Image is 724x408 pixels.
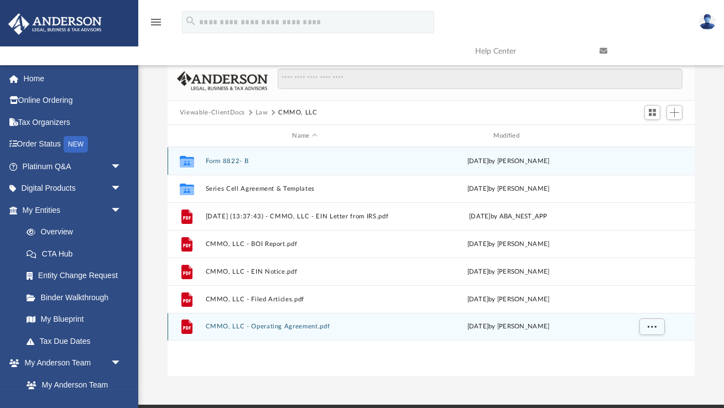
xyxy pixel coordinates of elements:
[409,322,607,332] div: [DATE] by [PERSON_NAME]
[409,239,607,249] div: [DATE] by [PERSON_NAME]
[205,240,404,248] button: CMMO, LLC - BOI Report.pdf
[409,267,607,277] div: [DATE] by [PERSON_NAME]
[168,147,695,376] div: grid
[409,131,608,141] div: Modified
[15,243,138,265] a: CTA Hub
[666,105,683,121] button: Add
[111,352,133,375] span: arrow_drop_down
[173,131,200,141] div: id
[205,268,404,275] button: CMMO, LLC - EIN Notice.pdf
[111,199,133,222] span: arrow_drop_down
[8,155,138,177] a: Platinum Q&Aarrow_drop_down
[8,177,138,200] a: Digital Productsarrow_drop_down
[8,133,138,156] a: Order StatusNEW
[15,265,138,287] a: Entity Change Request
[278,108,317,118] button: CMMO, LLC
[111,155,133,178] span: arrow_drop_down
[64,136,88,153] div: NEW
[149,21,163,29] a: menu
[8,111,138,133] a: Tax Organizers
[639,318,665,335] button: More options
[8,90,138,112] a: Online Ordering
[205,158,404,165] button: Form 8822- B
[409,184,607,194] div: [DATE] by [PERSON_NAME]
[8,67,138,90] a: Home
[185,15,197,27] i: search
[205,296,404,303] button: CMMO, LLC - Filed Articles.pdf
[205,131,404,141] div: Name
[205,213,404,220] button: [DATE] (13:37:43) - CMMO, LLC - EIN Letter from IRS.pdf
[5,13,105,35] img: Anderson Advisors Platinum Portal
[409,295,607,305] div: [DATE] by [PERSON_NAME]
[278,69,683,90] input: Search files and folders
[256,108,268,118] button: Law
[149,15,163,29] i: menu
[15,308,133,331] a: My Blueprint
[15,330,138,352] a: Tax Due Dates
[205,185,404,192] button: Series Cell Agreement & Templates
[467,29,591,73] a: Help Center
[205,323,404,330] button: CMMO, LLC - Operating Agreement.pdf
[8,199,138,221] a: My Entitiesarrow_drop_down
[15,374,127,396] a: My Anderson Team
[111,177,133,200] span: arrow_drop_down
[644,105,661,121] button: Switch to Grid View
[409,212,607,222] div: [DATE] by ABA_NEST_APP
[409,156,607,166] div: [DATE] by [PERSON_NAME]
[612,131,690,141] div: id
[8,352,133,374] a: My Anderson Teamarrow_drop_down
[15,221,138,243] a: Overview
[699,14,716,30] img: User Pic
[15,286,138,308] a: Binder Walkthrough
[180,108,245,118] button: Viewable-ClientDocs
